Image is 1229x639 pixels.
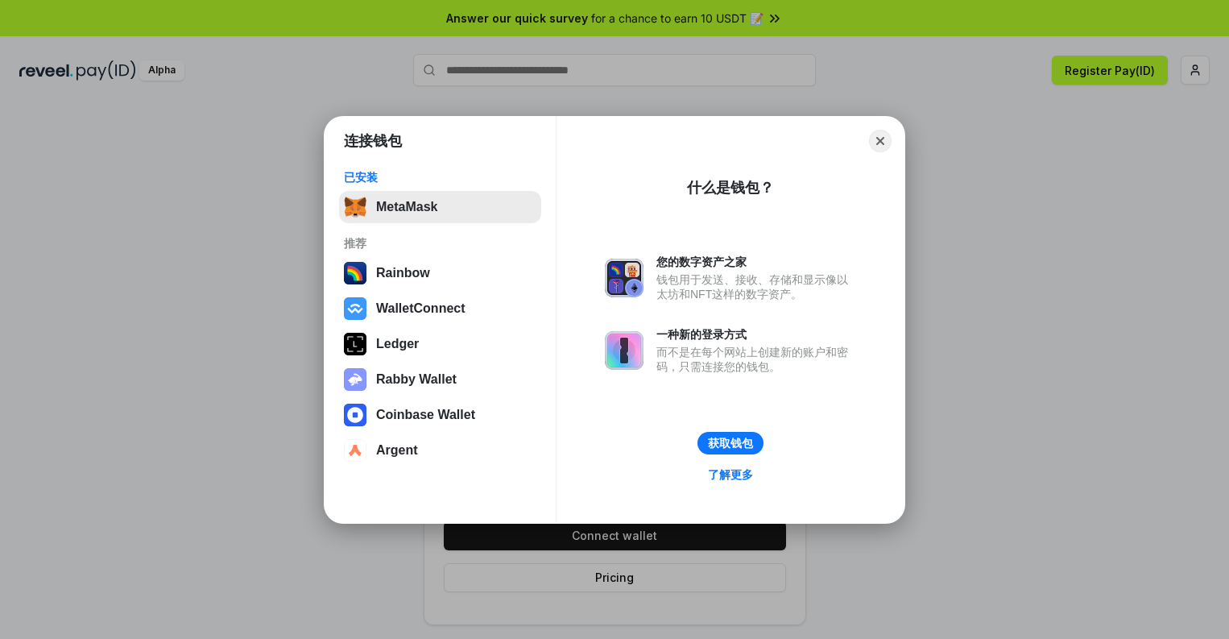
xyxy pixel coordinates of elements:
div: Ledger [376,337,419,351]
button: Rainbow [339,257,541,289]
img: svg+xml,%3Csvg%20xmlns%3D%22http%3A%2F%2Fwww.w3.org%2F2000%2Fsvg%22%20width%3D%2228%22%20height%3... [344,333,366,355]
h1: 连接钱包 [344,131,402,151]
button: 获取钱包 [697,432,763,454]
div: 了解更多 [708,467,753,482]
div: WalletConnect [376,301,466,316]
img: svg+xml,%3Csvg%20fill%3D%22none%22%20height%3D%2233%22%20viewBox%3D%220%200%2035%2033%22%20width%... [344,196,366,218]
button: Argent [339,434,541,467]
div: 您的数字资产之家 [656,255,856,269]
button: Rabby Wallet [339,363,541,396]
img: svg+xml,%3Csvg%20xmlns%3D%22http%3A%2F%2Fwww.w3.org%2F2000%2Fsvg%22%20fill%3D%22none%22%20viewBox... [605,331,643,370]
button: MetaMask [339,191,541,223]
img: svg+xml,%3Csvg%20width%3D%2228%22%20height%3D%2228%22%20viewBox%3D%220%200%2028%2028%22%20fill%3D... [344,439,366,462]
button: WalletConnect [339,293,541,325]
div: Argent [376,443,418,458]
button: Close [869,130,892,152]
button: Ledger [339,328,541,360]
div: MetaMask [376,200,437,214]
div: 一种新的登录方式 [656,327,856,342]
img: svg+xml,%3Csvg%20xmlns%3D%22http%3A%2F%2Fwww.w3.org%2F2000%2Fsvg%22%20fill%3D%22none%22%20viewBox... [344,368,366,391]
div: 推荐 [344,236,536,251]
div: Rainbow [376,266,430,280]
img: svg+xml,%3Csvg%20width%3D%2228%22%20height%3D%2228%22%20viewBox%3D%220%200%2028%2028%22%20fill%3D... [344,404,366,426]
div: Rabby Wallet [376,372,457,387]
button: Coinbase Wallet [339,399,541,431]
div: 钱包用于发送、接收、存储和显示像以太坊和NFT这样的数字资产。 [656,272,856,301]
div: 什么是钱包？ [687,178,774,197]
img: svg+xml,%3Csvg%20width%3D%22120%22%20height%3D%22120%22%20viewBox%3D%220%200%20120%20120%22%20fil... [344,262,366,284]
img: svg+xml,%3Csvg%20width%3D%2228%22%20height%3D%2228%22%20viewBox%3D%220%200%2028%2028%22%20fill%3D... [344,297,366,320]
a: 了解更多 [698,464,763,485]
div: 获取钱包 [708,436,753,450]
img: svg+xml,%3Csvg%20xmlns%3D%22http%3A%2F%2Fwww.w3.org%2F2000%2Fsvg%22%20fill%3D%22none%22%20viewBox... [605,259,643,297]
div: Coinbase Wallet [376,408,475,422]
div: 而不是在每个网站上创建新的账户和密码，只需连接您的钱包。 [656,345,856,374]
div: 已安装 [344,170,536,185]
